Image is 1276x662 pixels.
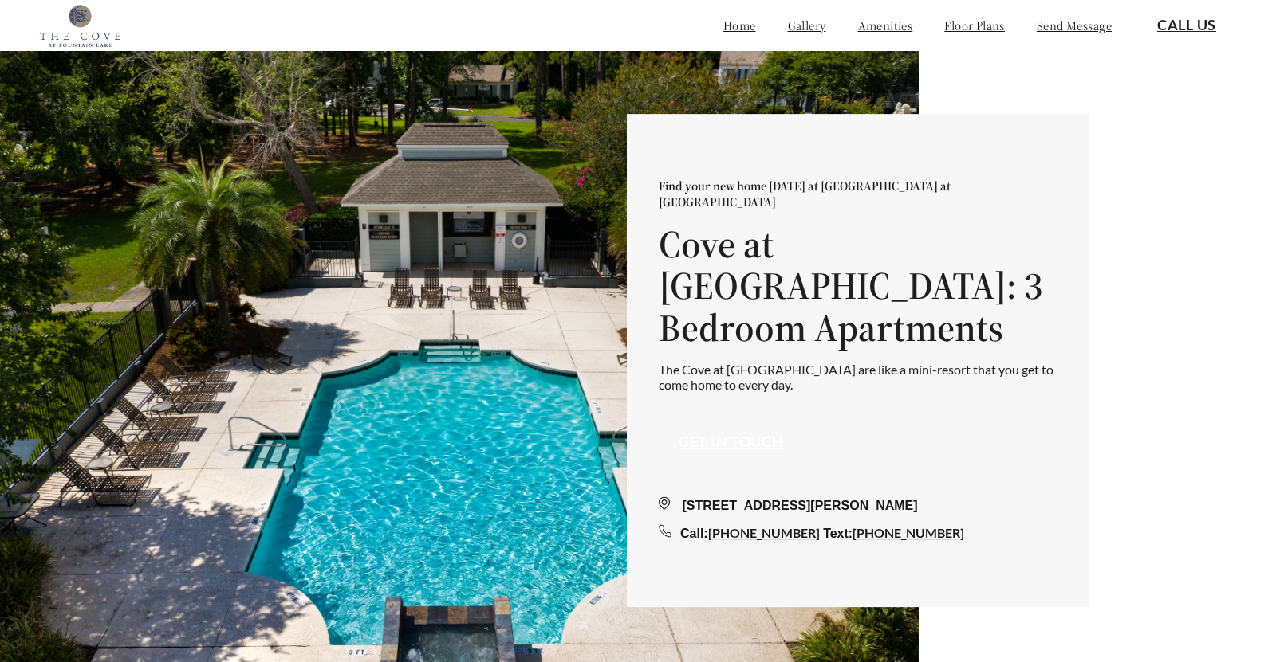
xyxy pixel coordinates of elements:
[680,527,708,540] span: Call:
[679,433,784,451] a: Get in touch
[1137,7,1236,44] button: Call Us
[40,4,120,47] img: cove_at_fountain_lake_logo.png
[1157,17,1216,34] a: Call Us
[1037,18,1112,33] a: send message
[659,496,1057,515] div: [STREET_ADDRESS][PERSON_NAME]
[788,18,826,33] a: gallery
[659,362,1057,392] p: The Cove at [GEOGRAPHIC_DATA] are like a mini-resort that you get to come home to every day.
[723,18,756,33] a: home
[944,18,1005,33] a: floor plans
[853,525,964,540] a: [PHONE_NUMBER]
[659,178,1057,210] p: Find your new home [DATE] at [GEOGRAPHIC_DATA] at [GEOGRAPHIC_DATA]
[823,527,853,540] span: Text:
[858,18,913,33] a: amenities
[708,525,820,540] a: [PHONE_NUMBER]
[659,223,1057,349] h1: Cove at [GEOGRAPHIC_DATA]: 3 Bedroom Apartments
[659,424,804,460] button: Get in touch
